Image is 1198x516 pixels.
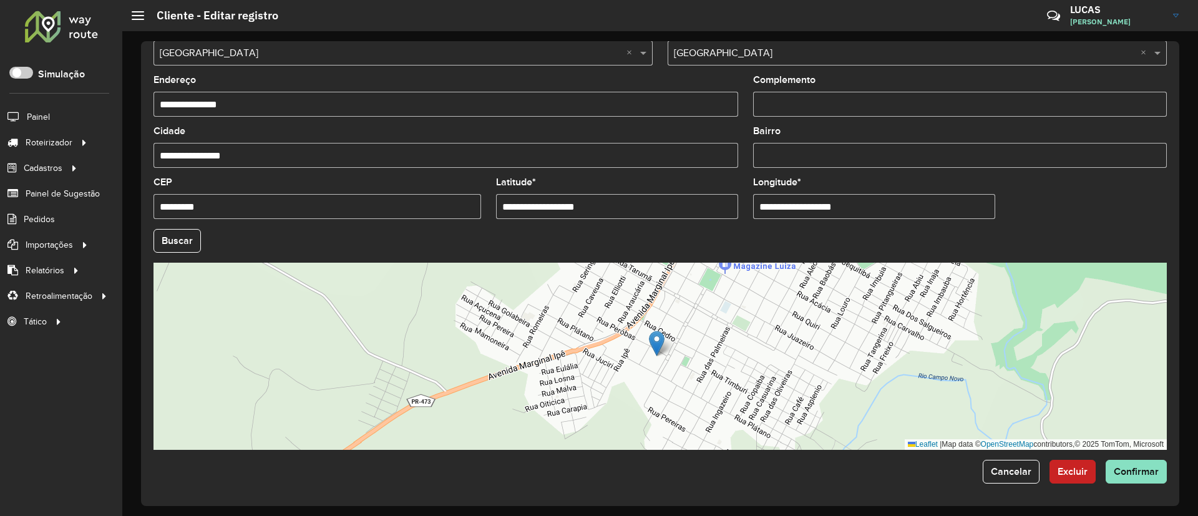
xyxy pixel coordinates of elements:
[153,229,201,253] button: Buscar
[626,46,637,61] span: Clear all
[27,110,50,124] span: Painel
[908,440,938,449] a: Leaflet
[153,124,185,139] label: Cidade
[981,440,1034,449] a: OpenStreetMap
[753,72,816,87] label: Complemento
[24,162,62,175] span: Cadastros
[26,264,64,277] span: Relatórios
[144,9,278,22] h2: Cliente - Editar registro
[1049,460,1096,484] button: Excluir
[26,238,73,251] span: Importações
[1141,46,1151,61] span: Clear all
[1070,4,1164,16] h3: LUCAS
[905,439,1167,450] div: Map data © contributors,© 2025 TomTom, Microsoft
[38,67,85,82] label: Simulação
[1040,2,1067,29] a: Contato Rápido
[26,290,92,303] span: Retroalimentação
[753,124,781,139] label: Bairro
[24,315,47,328] span: Tático
[991,466,1031,477] span: Cancelar
[24,213,55,226] span: Pedidos
[1058,466,1088,477] span: Excluir
[940,440,942,449] span: |
[649,331,665,356] img: Marker
[26,136,72,149] span: Roteirizador
[153,175,172,190] label: CEP
[753,175,801,190] label: Longitude
[1070,16,1164,27] span: [PERSON_NAME]
[496,175,536,190] label: Latitude
[1114,466,1159,477] span: Confirmar
[983,460,1040,484] button: Cancelar
[1106,460,1167,484] button: Confirmar
[153,72,196,87] label: Endereço
[26,187,100,200] span: Painel de Sugestão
